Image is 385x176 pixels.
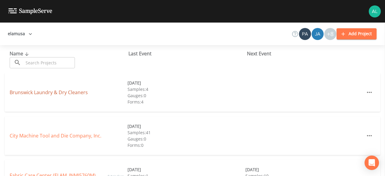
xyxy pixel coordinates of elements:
[10,132,101,139] a: City Machine Tool and Die Company, Inc.
[128,129,245,136] div: Samples: 41
[5,28,35,39] button: elamusa
[245,166,363,173] div: [DATE]
[128,92,245,99] div: Gauges: 0
[299,28,311,40] img: 642d39ac0e0127a36d8cdbc932160316
[128,99,245,105] div: Forms: 4
[128,80,245,86] div: [DATE]
[23,57,75,68] input: Search Projects
[369,5,381,17] img: 105423acff65459314a9bc1ad1dcaae9
[128,50,247,57] div: Last Event
[128,142,245,148] div: Forms: 0
[337,28,377,39] button: Add Project
[299,28,311,40] div: Patrick Caulfield
[128,86,245,92] div: Samples: 4
[324,28,336,40] div: +8
[311,28,324,40] div: James Patrick Hogan
[128,136,245,142] div: Gauges: 0
[365,156,379,170] div: Open Intercom Messenger
[247,50,366,57] div: Next Event
[312,28,324,40] img: de60428fbf029cf3ba8fe1992fc15c16
[10,89,88,96] a: Brunswick Laundry & Dry Cleaners
[128,123,245,129] div: [DATE]
[128,166,245,173] div: [DATE]
[10,50,30,57] span: Name
[8,8,52,14] img: logo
